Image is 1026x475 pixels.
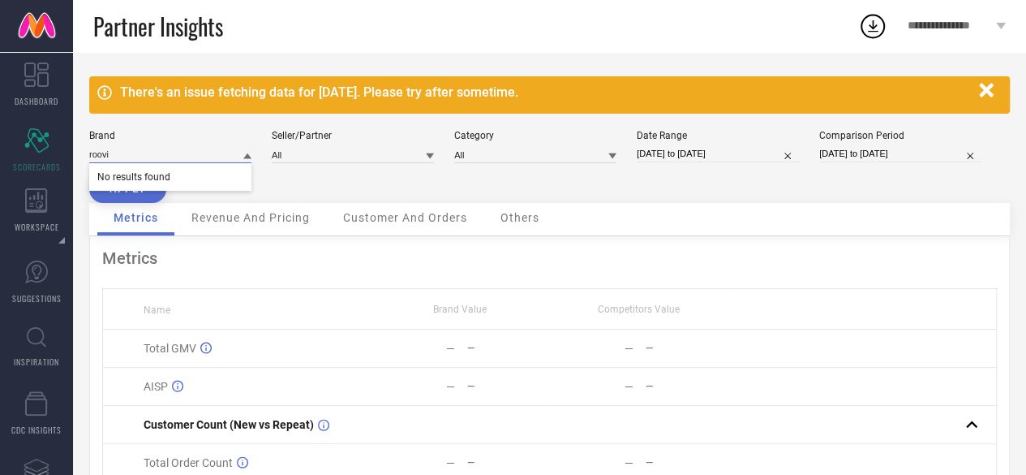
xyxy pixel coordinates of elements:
div: — [467,457,549,469]
span: Total GMV [144,342,196,355]
span: Partner Insights [93,10,223,43]
div: Open download list [858,11,887,41]
span: Total Order Count [144,456,233,469]
div: — [646,457,728,469]
input: Select comparison period [819,145,981,162]
span: Customer And Orders [343,211,467,224]
span: Brand Value [433,304,487,315]
div: Brand [89,130,251,141]
span: Metrics [114,211,158,224]
div: Category [454,130,616,141]
span: No results found [89,163,251,191]
div: Seller/Partner [272,130,434,141]
div: — [646,343,728,354]
div: — [625,380,633,393]
span: CDC INSIGHTS [11,424,62,436]
div: — [446,342,455,355]
span: Others [500,211,539,224]
span: INSPIRATION [14,356,59,368]
span: SCORECARDS [13,161,61,173]
div: — [467,343,549,354]
span: AISP [144,380,168,393]
div: — [625,342,633,355]
span: Customer Count (New vs Repeat) [144,418,314,431]
div: Metrics [102,248,997,268]
span: DASHBOARD [15,95,58,107]
div: — [467,381,549,392]
span: Competitors Value [598,304,680,315]
div: Date Range [637,130,799,141]
div: There's an issue fetching data for [DATE]. Please try after sometime. [120,84,971,100]
div: — [625,456,633,469]
div: Comparison Period [819,130,981,141]
span: Revenue And Pricing [191,211,310,224]
input: Select date range [637,145,799,162]
span: Name [144,304,170,316]
span: SUGGESTIONS [12,292,62,304]
div: — [446,456,455,469]
span: WORKSPACE [15,221,59,233]
div: — [446,380,455,393]
div: — [646,381,728,392]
